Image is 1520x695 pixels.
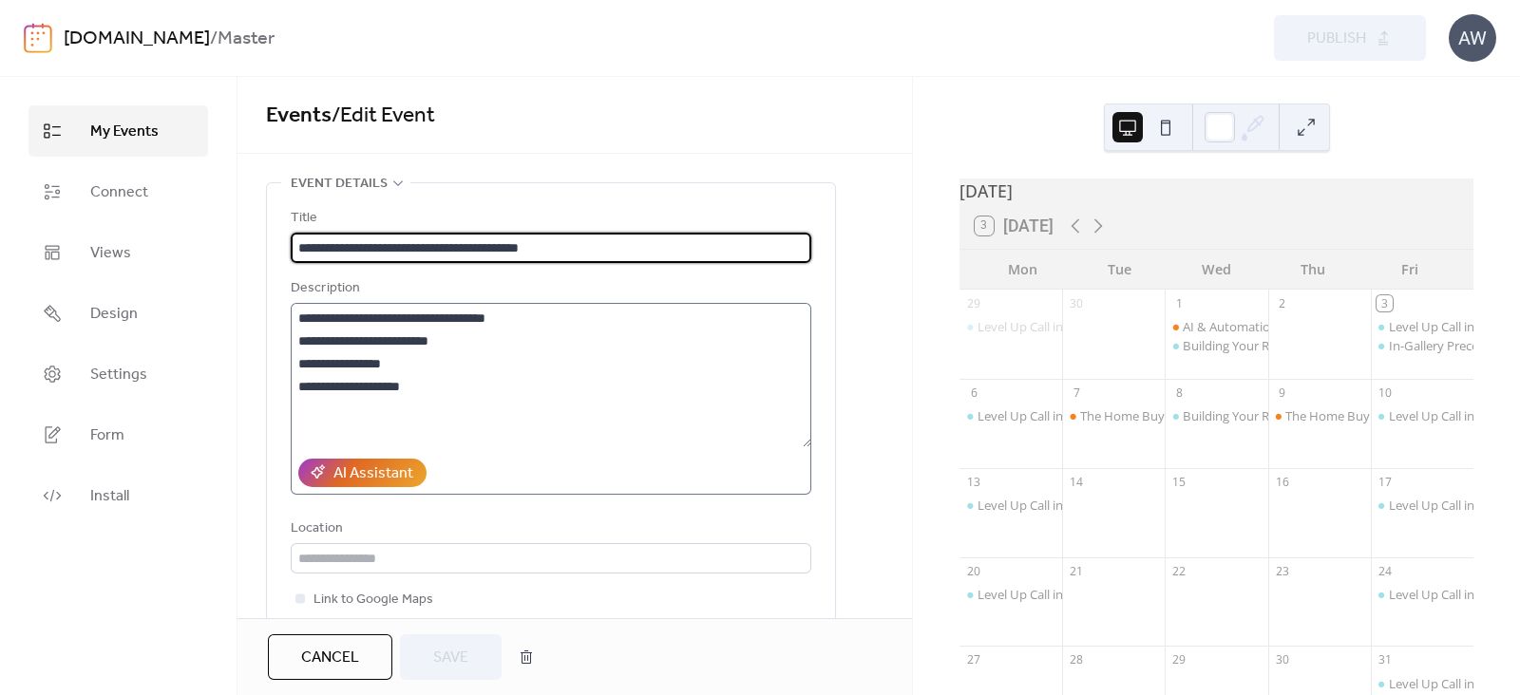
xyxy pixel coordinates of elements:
[1171,385,1187,401] div: 8
[1171,563,1187,579] div: 22
[28,105,208,157] a: My Events
[1377,474,1393,490] div: 17
[1171,474,1187,490] div: 15
[1377,385,1393,401] div: 10
[1268,407,1371,424] div: The Home Buying Process from A to Z in Spanish
[1371,407,1473,424] div: Level Up Call in English
[90,424,124,447] span: Form
[1069,474,1085,490] div: 14
[959,586,1062,603] div: Level Up Call in Spanish
[1062,407,1165,424] div: The Home Buying Process from A to Z in English
[90,303,138,326] span: Design
[1168,250,1265,289] div: Wed
[1389,407,1517,424] div: Level Up Call in English
[966,385,982,401] div: 6
[24,23,52,53] img: logo
[1183,337,1460,354] div: Building Your Real Estate Business Plan in English
[959,497,1062,514] div: Level Up Call in Spanish
[298,459,427,487] button: AI Assistant
[291,173,388,196] span: Event details
[28,227,208,278] a: Views
[975,250,1072,289] div: Mon
[291,517,807,540] div: Location
[28,288,208,339] a: Design
[28,470,208,521] a: Install
[1274,385,1290,401] div: 9
[978,407,1111,424] div: Level Up Call in Spanish
[218,21,275,57] b: Master
[1171,652,1187,668] div: 29
[959,178,1473,203] div: [DATE]
[90,364,147,386] span: Settings
[1377,295,1393,311] div: 3
[966,563,982,579] div: 20
[966,652,982,668] div: 27
[1165,407,1267,424] div: Building Your Real Estate Business Plan in Spanish
[90,485,129,508] span: Install
[1072,250,1168,289] div: Tue
[1449,14,1496,62] div: AW
[1069,652,1085,668] div: 28
[1171,295,1187,311] div: 1
[1377,563,1393,579] div: 24
[1371,675,1473,692] div: Level Up Call in English
[266,95,332,137] a: Events
[90,181,148,204] span: Connect
[1080,407,1351,424] div: The Home Buying Process from A to Z in English
[90,121,159,143] span: My Events
[1371,318,1473,335] div: Level Up Call in English
[1389,586,1517,603] div: Level Up Call in English
[1165,318,1267,335] div: AI & Automation in Real Estate: Tools for Modern Agents
[966,295,982,311] div: 29
[64,21,210,57] a: [DOMAIN_NAME]
[333,462,413,485] div: AI Assistant
[28,348,208,400] a: Settings
[1165,337,1267,354] div: Building Your Real Estate Business Plan in English
[291,207,807,230] div: Title
[1274,295,1290,311] div: 2
[959,407,1062,424] div: Level Up Call in Spanish
[332,95,435,137] span: / Edit Event
[1377,652,1393,668] div: 31
[268,634,392,680] button: Cancel
[966,474,982,490] div: 13
[978,318,1111,335] div: Level Up Call in Spanish
[210,21,218,57] b: /
[1371,337,1473,354] div: In-Gallery Preconstruction Sales Training
[1069,385,1085,401] div: 7
[978,497,1111,514] div: Level Up Call in Spanish
[978,586,1111,603] div: Level Up Call in Spanish
[1361,250,1458,289] div: Fri
[1274,563,1290,579] div: 23
[1371,497,1473,514] div: Level Up Call in English
[1274,474,1290,490] div: 16
[959,318,1062,335] div: Level Up Call in Spanish
[1069,295,1085,311] div: 30
[1069,563,1085,579] div: 21
[90,242,131,265] span: Views
[1389,675,1517,692] div: Level Up Call in English
[28,166,208,217] a: Connect
[28,409,208,460] a: Form
[1371,586,1473,603] div: Level Up Call in English
[1274,652,1290,668] div: 30
[1389,497,1517,514] div: Level Up Call in English
[1183,318,1501,335] div: AI & Automation in Real Estate: Tools for Modern Agents
[1264,250,1361,289] div: Thu
[313,589,433,611] span: Link to Google Maps
[291,277,807,300] div: Description
[301,647,359,669] span: Cancel
[1389,318,1517,335] div: Level Up Call in English
[1183,407,1465,424] div: Building Your Real Estate Business Plan in Spanish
